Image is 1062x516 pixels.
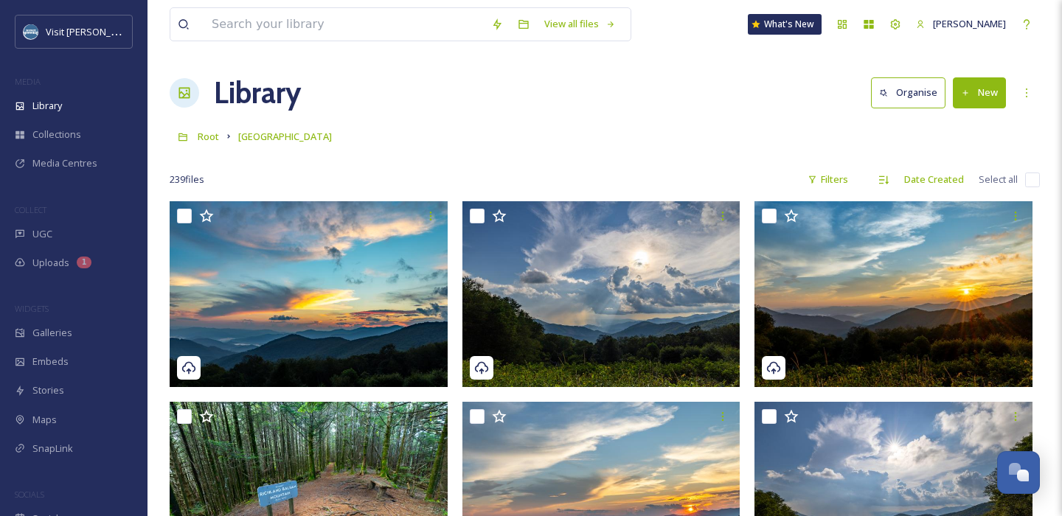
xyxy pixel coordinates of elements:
[754,201,1032,387] img: 7W7A3950-HDR.jpg
[15,489,44,500] span: SOCIALS
[170,172,204,186] span: 239 file s
[238,128,332,145] a: [GEOGRAPHIC_DATA]
[46,24,139,38] span: Visit [PERSON_NAME]
[15,76,41,87] span: MEDIA
[238,130,332,143] span: [GEOGRAPHIC_DATA]
[979,172,1018,186] span: Select all
[32,256,69,270] span: Uploads
[748,14,822,35] a: What's New
[32,326,72,340] span: Galleries
[214,71,301,115] a: Library
[953,77,1006,108] button: New
[24,24,38,39] img: images.png
[32,128,81,142] span: Collections
[15,303,49,314] span: WIDGETS
[32,99,62,113] span: Library
[32,227,52,241] span: UGC
[32,156,97,170] span: Media Centres
[32,355,69,369] span: Embeds
[997,451,1040,494] button: Open Chat
[15,204,46,215] span: COLLECT
[77,257,91,268] div: 1
[170,201,448,387] img: 7W7A4028-HDR.jpg
[871,77,953,108] a: Organise
[204,8,484,41] input: Search your library
[871,77,945,108] button: Organise
[32,442,73,456] span: SnapLink
[198,128,219,145] a: Root
[32,413,57,427] span: Maps
[909,10,1013,38] a: [PERSON_NAME]
[32,383,64,397] span: Stories
[897,165,971,194] div: Date Created
[198,130,219,143] span: Root
[800,165,855,194] div: Filters
[933,17,1006,30] span: [PERSON_NAME]
[462,201,740,387] img: 7W7A3840.jpg
[537,10,623,38] a: View all files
